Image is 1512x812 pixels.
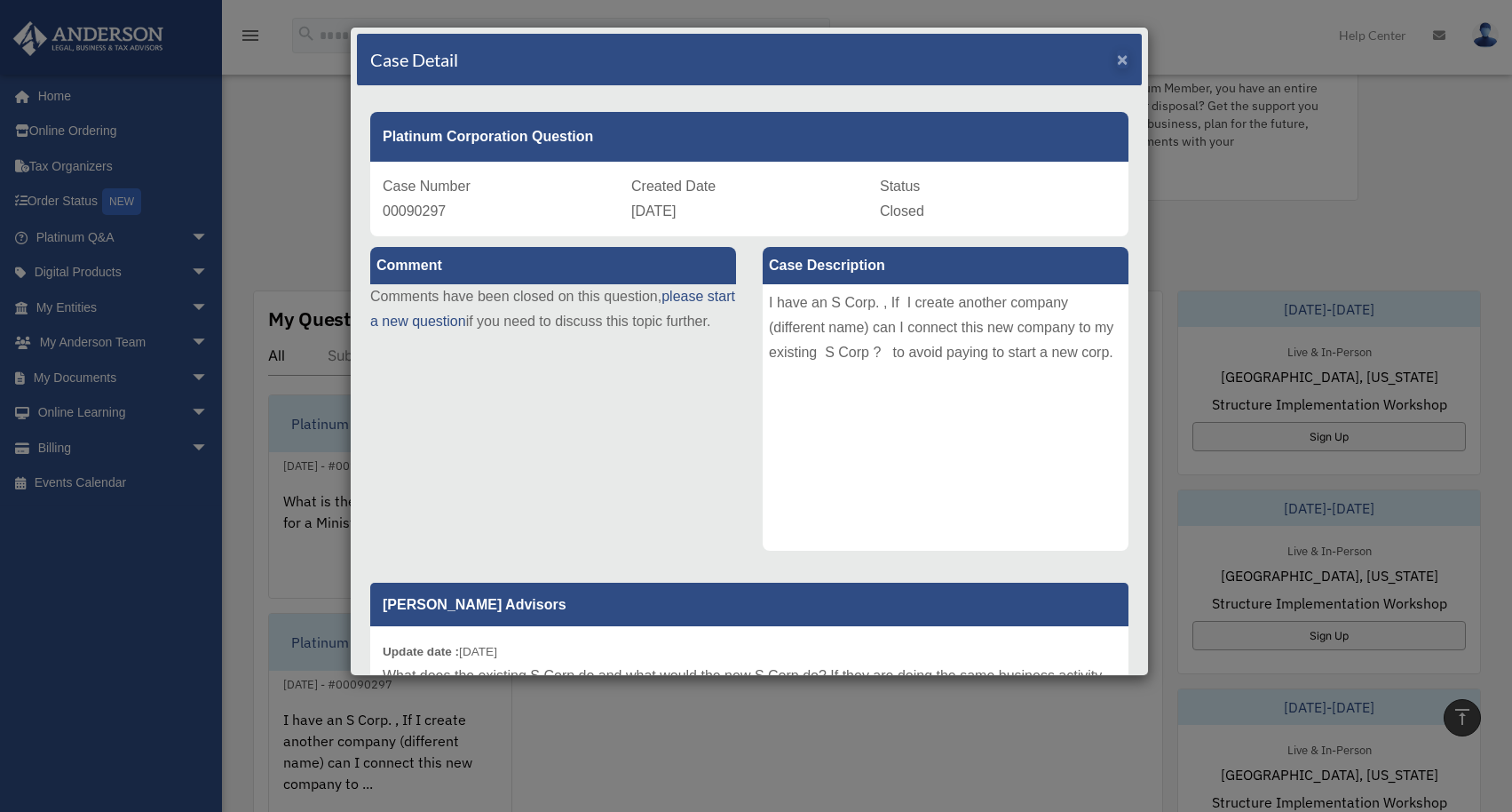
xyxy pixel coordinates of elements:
[763,247,1128,284] label: Case Description
[383,645,497,658] small: [DATE]
[383,179,471,194] span: Case Number
[631,203,676,219] span: [DATE]
[763,284,1128,551] div: I have an S Corp. , If I create another company (different name) can I connect this new company t...
[370,112,1128,162] div: Platinum Corporation Question
[880,179,920,194] span: Status
[370,47,458,72] h4: Case Detail
[370,289,735,329] a: please start a new question
[383,645,459,658] b: Update date :
[1117,49,1128,69] span: ×
[383,203,446,219] span: 00090297
[370,247,736,284] label: Comment
[383,664,1116,713] p: What does the existing S Corp do and what would the new S Corp do? If they are doing the same bus...
[880,203,924,219] span: Closed
[370,583,1128,626] p: [PERSON_NAME] Advisors
[370,284,736,334] p: Comments have been closed on this question, if you need to discuss this topic further.
[1117,50,1128,68] button: Close
[631,179,716,194] span: Created Date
